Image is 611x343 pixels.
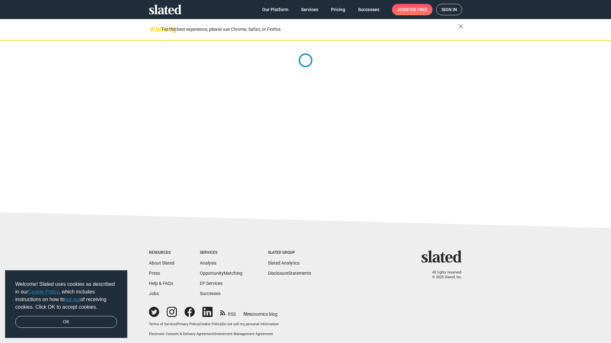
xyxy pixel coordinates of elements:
[177,322,199,326] a: Privacy Policy
[436,4,462,15] a: Sign in
[149,291,159,296] a: Jobs
[215,332,273,336] a: Investment Management Agreement
[441,4,457,15] span: Sign in
[392,4,432,15] a: Joinfor free
[425,270,462,279] p: All rights reserved. © 2025 Slated, Inc.
[262,4,288,15] span: Our Platform
[65,297,81,302] a: opt-out
[257,4,293,15] a: Our Platform
[176,322,177,326] span: |
[149,271,160,276] a: Press
[268,250,311,255] div: Slated Group
[268,271,311,276] a: DisclosureStatements
[268,260,299,266] a: Slated Analytics
[220,307,236,317] a: RSS
[296,4,323,15] a: Services
[149,281,173,286] a: Help & FAQs
[397,4,427,15] span: Join
[15,316,117,328] a: dismiss cookie message
[221,322,222,326] span: |
[150,25,157,33] mat-icon: warning
[326,4,350,15] a: Pricing
[301,4,318,15] span: Services
[214,332,215,336] span: |
[200,291,221,296] a: Successes
[200,281,222,286] a: EP Services
[407,4,427,15] span: for free
[199,322,200,326] span: |
[353,4,384,15] a: Successes
[5,270,127,338] div: cookieconsent
[243,306,277,317] a: filmonomics blog
[200,260,216,266] a: Analysis
[149,322,176,326] a: Terms of Service
[331,4,345,15] span: Pricing
[222,322,279,327] button: Do not sell my personal information
[149,332,214,336] a: Electronic Consent & Delivery Agreement
[358,4,379,15] span: Successes
[149,260,174,266] a: About Slated
[28,289,59,294] a: Cookie Policy
[162,25,458,34] div: For the best experience, please use Chrome, Safari, or Firefox.
[15,280,117,311] span: Welcome! Slated uses cookies as described in our , which includes instructions on how to of recei...
[457,23,465,30] mat-icon: close
[200,322,221,326] a: Cookie Policy
[149,250,174,255] div: Resources
[200,250,242,255] div: Services
[200,271,242,276] a: OpportunityMatching
[243,312,251,317] span: film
